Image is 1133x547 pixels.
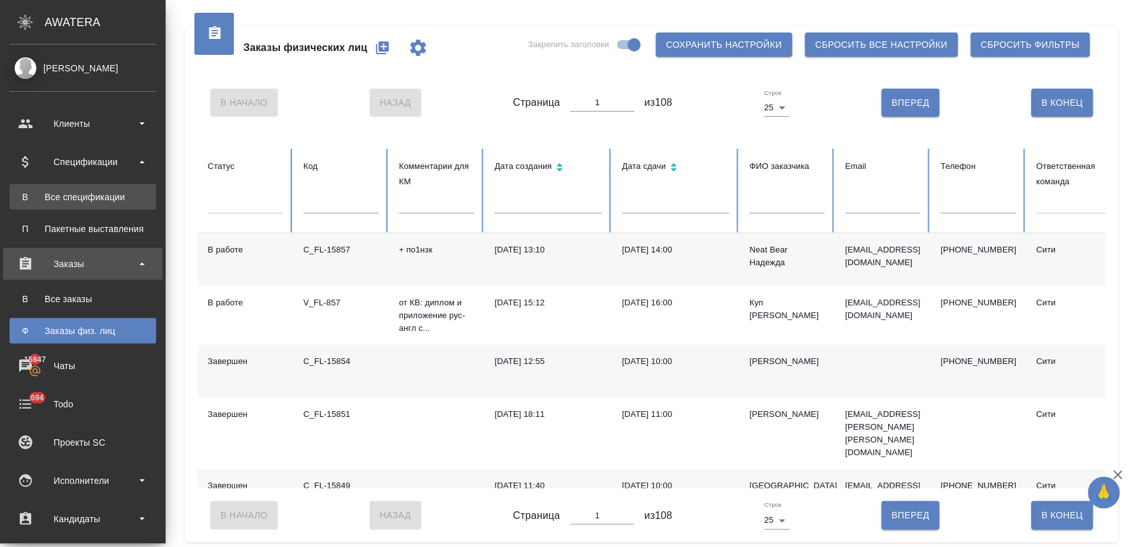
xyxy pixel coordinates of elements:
div: Ответственная команда [1037,159,1112,189]
div: Спецификации [10,152,156,171]
div: 25 [764,99,790,117]
div: Телефон [941,159,1016,174]
div: [DATE] 15:12 [495,296,602,309]
p: [EMAIL_ADDRESS][DOMAIN_NAME] [845,296,921,322]
button: Вперед [882,89,940,117]
span: Вперед [892,507,930,523]
div: Исполнители [10,471,156,490]
a: ВВсе спецификации [10,184,156,210]
div: Email [845,159,921,174]
div: Пакетные выставления [16,222,150,235]
div: C_FL-15857 [303,244,379,256]
span: из 108 [645,95,673,110]
p: [EMAIL_ADDRESS][DOMAIN_NAME] [845,479,921,505]
div: Чаты [10,356,156,376]
span: Сбросить фильтры [981,37,1080,53]
div: [DATE] 12:55 [495,355,602,368]
div: Все спецификации [16,191,150,203]
span: Заказы физических лиц [244,40,367,55]
a: 15847Чаты [3,350,163,382]
div: Завершен [208,355,283,368]
button: Сбросить все настройки [805,33,958,57]
label: Строк [764,90,782,96]
div: [DATE] 10:00 [622,479,729,492]
button: Создать [367,33,398,63]
div: Код [303,159,379,174]
span: В Конец [1042,95,1083,111]
button: В Конец [1032,501,1093,529]
span: 694 [23,391,52,404]
div: [DATE] 10:00 [622,355,729,368]
div: Комментарии для КМ [399,159,474,189]
div: ФИО заказчика [750,159,825,174]
div: [DATE] 18:11 [495,408,602,421]
div: Сортировка [622,159,729,177]
div: [PERSON_NAME] [750,408,825,421]
p: + по1нзк [399,244,474,256]
p: [EMAIL_ADDRESS][DOMAIN_NAME] [845,244,921,269]
p: [PHONE_NUMBER] [941,479,1016,492]
span: 15847 [17,353,54,366]
div: Todo [10,395,156,414]
div: Сити [1037,479,1112,492]
span: из 108 [645,508,673,523]
div: Сити [1037,244,1112,256]
div: Сити [1037,355,1112,368]
div: Клиенты [10,114,156,133]
span: Закрепить заголовки [528,38,610,51]
div: Заказы [10,254,156,273]
div: 25 [764,511,790,529]
div: V_FL-857 [303,296,379,309]
div: [GEOGRAPHIC_DATA] [750,479,825,492]
div: C_FL-15854 [303,355,379,368]
div: Завершен [208,479,283,492]
label: Строк [764,502,782,509]
div: Все заказы [16,293,150,305]
p: от КВ: диплом и приложение рус-англ с... [399,296,474,335]
div: В работе [208,296,283,309]
div: Сити [1037,408,1112,421]
div: C_FL-15849 [303,479,379,492]
span: Страница [513,508,560,523]
button: Сохранить настройки [656,33,793,57]
p: [PHONE_NUMBER] [941,355,1016,368]
span: В Конец [1042,507,1083,523]
span: Сохранить настройки [666,37,782,53]
div: Заказы физ. лиц [16,325,150,337]
a: ФЗаказы физ. лиц [10,318,156,344]
div: Кандидаты [10,509,156,529]
button: Вперед [882,501,940,529]
a: ВВсе заказы [10,286,156,312]
div: Завершен [208,408,283,421]
div: [DATE] 13:10 [495,244,602,256]
div: [PERSON_NAME] [750,355,825,368]
div: [PERSON_NAME] [10,61,156,75]
a: 694Todo [3,388,163,420]
div: AWATERA [45,10,166,35]
span: Вперед [892,95,930,111]
p: [PHONE_NUMBER] [941,244,1016,256]
div: C_FL-15851 [303,408,379,421]
span: Сбросить все настройки [815,37,948,53]
span: 🙏 [1093,479,1115,506]
div: Статус [208,159,283,174]
span: Страница [513,95,560,110]
div: [DATE] 14:00 [622,244,729,256]
div: Сити [1037,296,1112,309]
div: [DATE] 11:00 [622,408,729,421]
div: Куп [PERSON_NAME] [750,296,825,322]
div: [DATE] 11:40 [495,479,602,492]
p: [PHONE_NUMBER] [941,296,1016,309]
div: Neat Bear Надежда [750,244,825,269]
button: Сбросить фильтры [971,33,1090,57]
a: ППакетные выставления [10,216,156,242]
div: [DATE] 16:00 [622,296,729,309]
a: Проекты SC [3,427,163,458]
div: Сортировка [495,159,602,177]
p: [EMAIL_ADDRESS][PERSON_NAME][PERSON_NAME][DOMAIN_NAME] [845,408,921,459]
button: 🙏 [1088,477,1120,509]
div: Проекты SC [10,433,156,452]
div: В работе [208,244,283,256]
button: В Конец [1032,89,1093,117]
